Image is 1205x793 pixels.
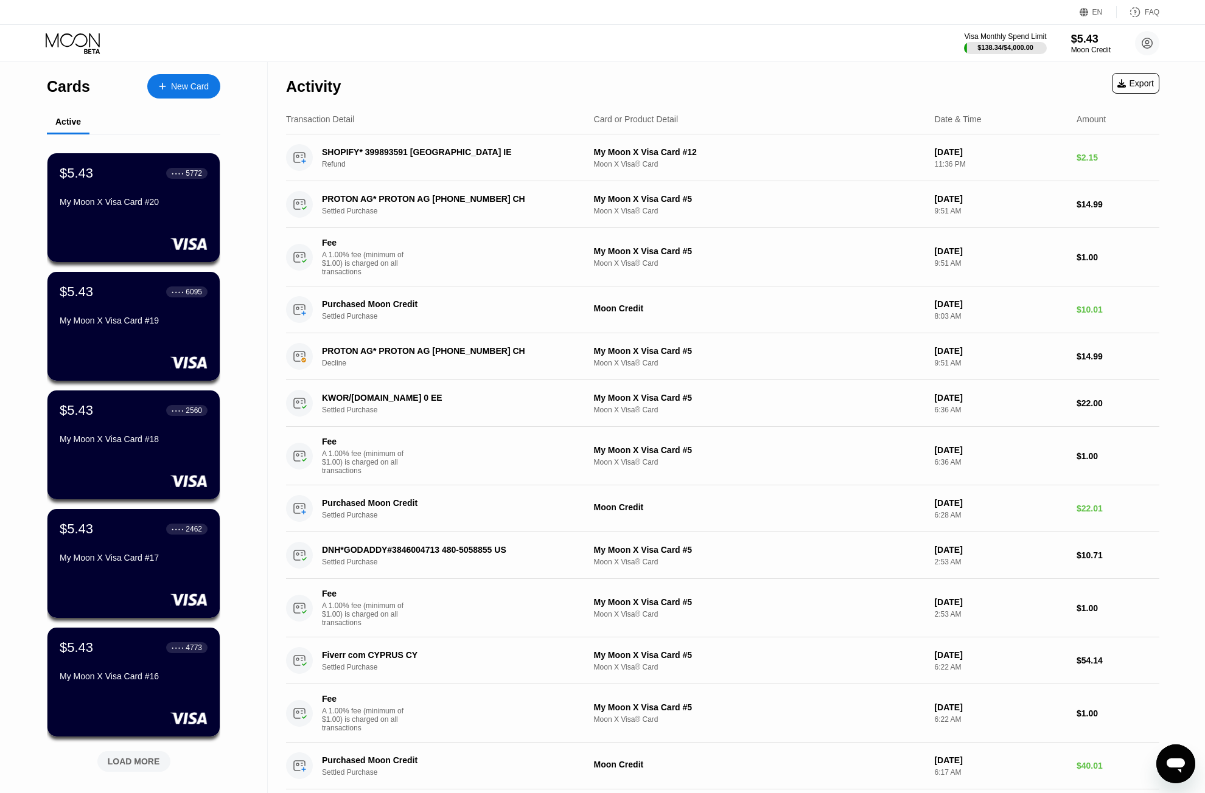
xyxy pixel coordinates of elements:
[1077,761,1159,770] div: $40.01
[1077,451,1159,461] div: $1.00
[60,553,208,563] div: My Moon X Visa Card #17
[934,207,1067,215] div: 9:51 AM
[322,449,413,475] div: A 1.00% fee (minimum of $1.00) is charged on all transactions
[172,171,184,175] div: ● ● ● ●
[934,545,1067,555] div: [DATE]
[934,702,1067,712] div: [DATE]
[594,259,925,268] div: Moon X Visa® Card
[322,601,413,627] div: A 1.00% fee (minimum of $1.00) is charged on all transactions
[934,650,1067,660] div: [DATE]
[1077,199,1159,209] div: $14.99
[594,502,925,512] div: Moon Credit
[934,259,1067,268] div: 9:51 AM
[964,32,1046,41] div: Visa Monthly Spend Limit
[934,246,1067,256] div: [DATE]
[594,393,925,403] div: My Moon X Visa Card #5
[934,194,1067,204] div: [DATE]
[147,74,220,99] div: New Card
[286,134,1159,181] div: SHOPIFY* 399893591 [GEOGRAPHIC_DATA] IERefundMy Moon X Visa Card #12Moon X Visa® Card[DATE]11:36 ...
[594,663,925,671] div: Moon X Visa® Card
[1077,708,1159,718] div: $1.00
[594,246,925,256] div: My Moon X Visa Card #5
[60,165,93,181] div: $5.43
[594,160,925,168] div: Moon X Visa® Card
[934,406,1067,414] div: 6:36 AM
[322,511,590,519] div: Settled Purchase
[594,610,925,618] div: Moon X Visa® Card
[322,498,571,508] div: Purchased Moon Credit
[108,756,160,767] div: LOAD MORE
[934,558,1067,566] div: 2:53 AM
[594,545,925,555] div: My Moon X Visa Card #5
[60,403,93,418] div: $5.43
[594,207,925,215] div: Moon X Visa® Card
[322,694,407,704] div: Fee
[286,114,354,124] div: Transaction Detail
[186,525,202,533] div: 2462
[286,228,1159,286] div: FeeA 1.00% fee (minimum of $1.00) is charged on all transactionsMy Moon X Visa Card #5Moon X Visa...
[594,597,925,607] div: My Moon X Visa Card #5
[286,286,1159,333] div: Purchased Moon CreditSettled PurchaseMoon Credit[DATE]8:03 AM$10.01
[322,545,571,555] div: DNH*GODADDY#3846004713 480-5058855 US
[594,458,925,466] div: Moon X Visa® Card
[60,671,208,681] div: My Moon X Visa Card #16
[1077,398,1159,408] div: $22.00
[934,299,1067,309] div: [DATE]
[172,409,184,412] div: ● ● ● ●
[60,284,93,300] div: $5.43
[322,650,571,660] div: Fiverr com CYPRUS CY
[322,147,571,157] div: SHOPIFY* 399893591 [GEOGRAPHIC_DATA] IE
[286,380,1159,427] div: KWOR/[DOMAIN_NAME] 0 EESettled PurchaseMy Moon X Visa Card #5Moon X Visa® Card[DATE]6:36 AM$22.00
[934,359,1067,367] div: 9:51 AM
[171,81,209,92] div: New Card
[186,169,202,178] div: 5772
[47,78,90,95] div: Cards
[322,589,407,598] div: Fee
[1156,744,1195,783] iframe: Nút để khởi chạy cửa sổ nhắn tin
[1145,8,1159,16] div: FAQ
[286,637,1159,684] div: Fiverr com CYPRUS CYSettled PurchaseMy Moon X Visa Card #5Moon X Visa® Card[DATE]6:22 AM$54.14
[322,359,590,367] div: Decline
[60,434,208,444] div: My Moon X Visa Card #18
[594,702,925,712] div: My Moon X Visa Card #5
[934,755,1067,765] div: [DATE]
[594,715,925,724] div: Moon X Visa® Card
[286,427,1159,485] div: FeeA 1.00% fee (minimum of $1.00) is charged on all transactionsMy Moon X Visa Card #5Moon X Visa...
[594,760,925,769] div: Moon Credit
[322,194,571,204] div: PROTON AG* PROTON AG [PHONE_NUMBER] CH
[286,684,1159,743] div: FeeA 1.00% fee (minimum of $1.00) is charged on all transactionsMy Moon X Visa Card #5Moon X Visa...
[55,117,81,126] div: Active
[964,32,1046,54] div: Visa Monthly Spend Limit$138.34/$4,000.00
[1077,504,1159,513] div: $22.01
[322,393,571,403] div: KWOR/[DOMAIN_NAME] 0 EE
[934,511,1067,519] div: 6:28 AM
[322,299,571,309] div: Purchased Moon Credit
[322,768,590,777] div: Settled Purchase
[186,288,202,296] div: 6095
[1077,305,1159,314] div: $10.01
[186,406,202,415] div: 2560
[934,498,1067,508] div: [DATE]
[594,445,925,455] div: My Moon X Visa Card #5
[594,346,925,356] div: My Moon X Visa Card #5
[1092,8,1103,16] div: EN
[1077,656,1159,665] div: $54.14
[594,359,925,367] div: Moon X Visa® Card
[1077,550,1159,560] div: $10.71
[172,290,184,294] div: ● ● ● ●
[322,663,590,671] div: Settled Purchase
[1077,252,1159,262] div: $1.00
[1117,78,1154,88] div: Export
[594,650,925,660] div: My Moon X Visa Card #5
[1112,73,1159,94] div: Export
[594,558,925,566] div: Moon X Visa® Card
[322,558,590,566] div: Settled Purchase
[286,333,1159,380] div: PROTON AG* PROTON AG [PHONE_NUMBER] CHDeclineMy Moon X Visa Card #5Moon X Visa® Card[DATE]9:51 AM...
[47,509,220,618] div: $5.43● ● ● ●2462My Moon X Visa Card #17
[286,485,1159,532] div: Purchased Moon CreditSettled PurchaseMoon Credit[DATE]6:28 AM$22.01
[322,406,590,414] div: Settled Purchase
[1071,33,1111,46] div: $5.43
[60,640,93,656] div: $5.43
[934,597,1067,607] div: [DATE]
